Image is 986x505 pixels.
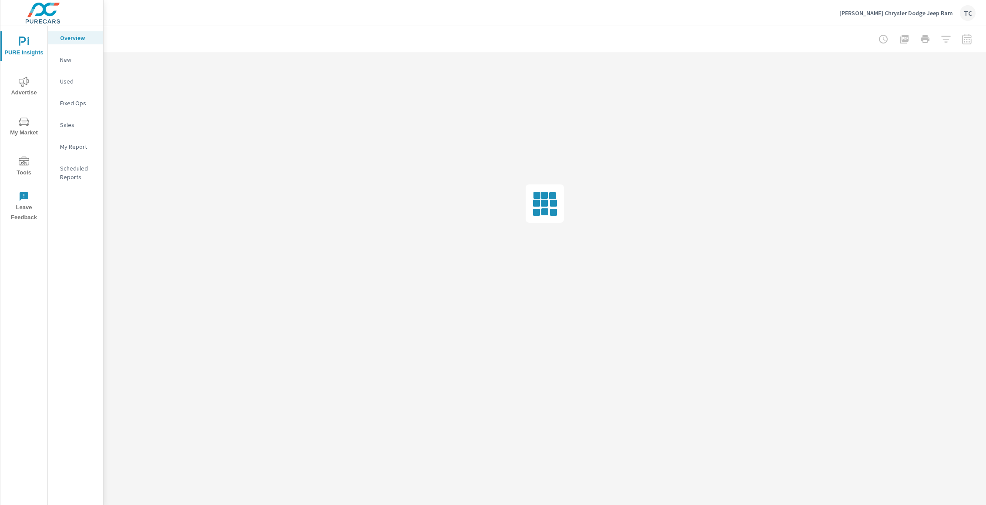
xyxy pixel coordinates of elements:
div: New [48,53,103,66]
div: Sales [48,118,103,131]
p: Overview [60,33,96,42]
span: Advertise [3,77,45,98]
div: TC [960,5,976,21]
p: Fixed Ops [60,99,96,107]
div: Overview [48,31,103,44]
p: Scheduled Reports [60,164,96,181]
div: Used [48,75,103,88]
p: Used [60,77,96,86]
div: My Report [48,140,103,153]
p: My Report [60,142,96,151]
p: [PERSON_NAME] Chrysler Dodge Jeep Ram [839,9,953,17]
div: nav menu [0,26,47,226]
div: Fixed Ops [48,97,103,110]
p: Sales [60,120,96,129]
span: Leave Feedback [3,191,45,223]
span: My Market [3,117,45,138]
span: Tools [3,157,45,178]
span: PURE Insights [3,37,45,58]
p: New [60,55,96,64]
div: Scheduled Reports [48,162,103,184]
